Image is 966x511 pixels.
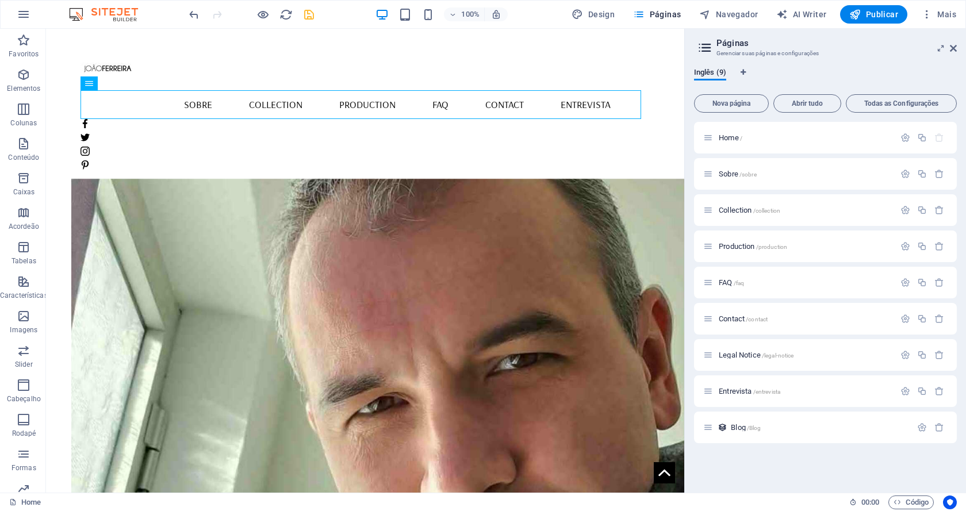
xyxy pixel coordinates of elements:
[900,350,910,360] div: Configurações
[739,171,757,178] span: /sobre
[849,9,898,20] span: Publicar
[8,153,39,162] p: Conteúdo
[851,100,952,107] span: Todas as Configurações
[917,205,927,215] div: Duplicar
[779,100,836,107] span: Abrir tudo
[256,7,270,21] button: Clique aqui para sair do modo de visualização e continuar editando
[12,429,36,438] p: Rodapé
[917,350,927,360] div: Duplicar
[900,314,910,324] div: Configurações
[934,133,944,143] div: A página inicial não pode ser excluída
[747,425,761,431] span: /Blog
[187,7,201,21] button: undo
[917,386,927,396] div: Duplicar
[719,351,793,359] span: Clique para abrir a página
[773,94,841,113] button: Abrir tudo
[917,133,927,143] div: Duplicar
[846,94,957,113] button: Todas as Configurações
[715,315,895,322] div: Contact/contact
[762,352,794,359] span: /legal-notice
[66,7,152,21] img: Editor Logo
[302,7,316,21] button: save
[716,38,957,48] h2: Páginas
[849,495,880,509] h6: Tempo de sessão
[699,9,758,20] span: Navegador
[11,256,36,266] p: Tabelas
[9,222,39,231] p: Acordeão
[718,422,727,432] div: Esse layout é usado como modelo para todos os itens (por exemplo, uma postagem de blog) desta col...
[719,278,744,287] span: Clique para abrir a página
[694,66,726,82] span: Inglês (9)
[740,135,742,141] span: /
[753,389,781,395] span: /entrevista
[572,9,615,20] span: Design
[187,8,201,21] i: Desfazer: Alterar de página (Ctrl+Z)
[900,278,910,287] div: Configurações
[13,187,35,197] p: Caixas
[734,280,745,286] span: /faq
[934,314,944,324] div: Remover
[921,9,956,20] span: Mais
[934,422,944,432] div: Remover
[633,9,681,20] span: Páginas
[917,241,927,251] div: Duplicar
[15,360,33,369] p: Slider
[894,495,929,509] span: Código
[934,386,944,396] div: Remover
[840,5,907,24] button: Publicar
[694,94,769,113] button: Nova página
[715,243,895,250] div: Production/production
[694,68,957,90] div: Guia de Idiomas
[715,170,895,178] div: Sobre/sobre
[719,133,742,142] span: Clique para abrir a página
[715,279,895,286] div: FAQ/faq
[279,7,293,21] button: reload
[900,205,910,215] div: Configurações
[699,100,764,107] span: Nova página
[567,5,619,24] div: Design (Ctrl+Alt+Y)
[861,495,879,509] span: 00 00
[776,9,826,20] span: AI Writer
[934,278,944,287] div: Remover
[943,495,957,509] button: Usercentrics
[7,394,41,404] p: Cabeçalho
[9,49,39,59] p: Favoritos
[719,170,757,178] span: Clique para abrir a página
[900,241,910,251] div: Configurações
[934,350,944,360] div: Remover
[917,314,927,324] div: Duplicar
[917,5,961,24] button: Mais
[900,386,910,396] div: Configurações
[772,5,831,24] button: AI Writer
[628,5,685,24] button: Páginas
[869,498,871,506] span: :
[934,241,944,251] div: Remover
[746,316,768,322] span: /contact
[753,208,781,214] span: /collection
[715,134,895,141] div: Home/
[917,169,927,179] div: Duplicar
[756,244,788,250] span: /production
[10,118,37,128] p: Colunas
[900,169,910,179] div: Configurações
[934,205,944,215] div: Remover
[719,314,768,323] span: Clique para abrir a página
[279,8,293,21] i: Recarregar página
[461,7,480,21] h6: 100%
[10,325,37,335] p: Imagens
[917,422,927,432] div: Configurações
[719,242,787,251] span: Clique para abrir a página
[7,84,40,93] p: Elementos
[900,133,910,143] div: Configurações
[727,424,911,431] div: Blog/Blog
[9,495,41,509] a: Clique para cancelar a seleção. Clique duas vezes para abrir as Páginas
[719,387,780,395] span: Entrevista
[444,7,485,21] button: 100%
[934,169,944,179] div: Remover
[567,5,619,24] button: Design
[695,5,762,24] button: Navegador
[917,278,927,287] div: Duplicar
[491,9,501,20] i: Ao redimensionar, ajusta automaticamente o nível de zoom para caber no dispositivo escolhido.
[716,48,934,59] h3: Gerenciar suas páginas e configurações
[11,463,36,472] p: Formas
